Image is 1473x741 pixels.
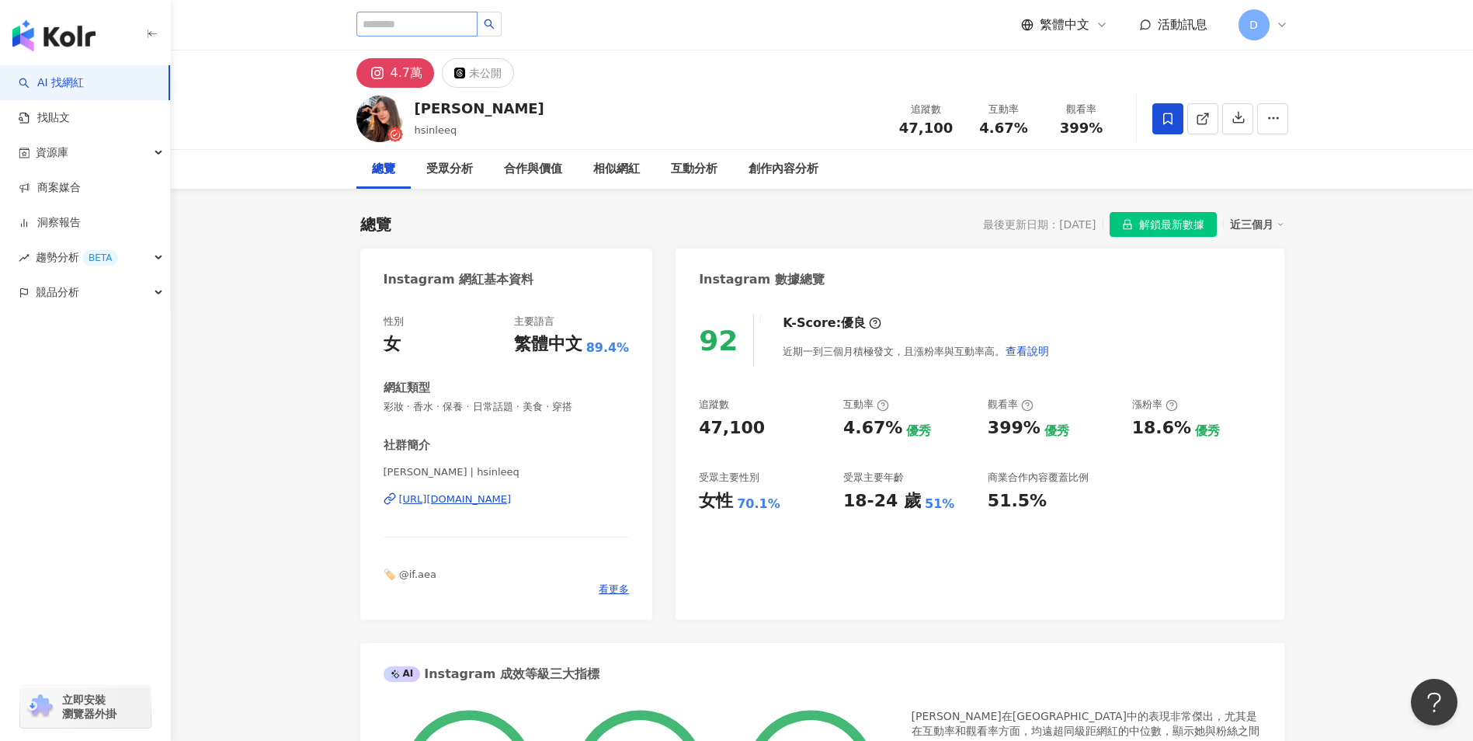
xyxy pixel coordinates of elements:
[974,102,1034,117] div: 互動率
[593,160,640,179] div: 相似網紅
[1040,16,1089,33] span: 繁體中文
[384,332,401,357] div: 女
[384,380,430,396] div: 網紅類型
[843,398,889,412] div: 互動率
[514,332,582,357] div: 繁體中文
[749,160,818,179] div: 創作內容分析
[12,20,96,51] img: logo
[25,694,55,719] img: chrome extension
[1249,16,1258,33] span: D
[484,19,495,30] span: search
[988,416,1040,440] div: 399%
[426,160,473,179] div: 受眾分析
[586,339,630,357] span: 89.4%
[36,275,79,310] span: 競品分析
[415,99,544,118] div: [PERSON_NAME]
[699,271,825,288] div: Instagram 數據總覽
[356,58,434,88] button: 4.7萬
[1006,345,1049,357] span: 查看說明
[62,693,116,721] span: 立即安裝 瀏覽器外掛
[504,160,562,179] div: 合作與價值
[737,496,780,513] div: 70.1%
[899,120,953,136] span: 47,100
[19,252,30,263] span: rise
[983,218,1096,231] div: 最後更新日期：[DATE]
[19,215,81,231] a: 洞察報告
[384,492,630,506] a: [URL][DOMAIN_NAME]
[699,398,729,412] div: 追蹤數
[1132,398,1178,412] div: 漲粉率
[384,569,436,580] span: 🏷️ @if.aea
[988,471,1089,485] div: 商業合作內容覆蓋比例
[384,400,630,414] span: 彩妝 · 香水 · 保養 · 日常話題 · 美食 · 穿搭
[843,489,921,513] div: 18-24 歲
[19,110,70,126] a: 找貼文
[699,416,765,440] div: 47,100
[372,160,395,179] div: 總覽
[699,489,733,513] div: 女性
[469,62,502,84] div: 未公開
[384,271,534,288] div: Instagram 網紅基本資料
[843,416,902,440] div: 4.67%
[1110,212,1217,237] button: 解鎖最新數據
[356,96,403,142] img: KOL Avatar
[843,471,904,485] div: 受眾主要年齡
[783,315,881,332] div: K-Score :
[988,398,1034,412] div: 觀看率
[699,471,759,485] div: 受眾主要性別
[671,160,717,179] div: 互動分析
[925,496,954,513] div: 51%
[384,666,421,682] div: AI
[360,214,391,235] div: 總覽
[1139,213,1204,238] span: 解鎖最新數據
[1158,17,1207,32] span: 活動訊息
[699,325,738,357] div: 92
[1122,219,1133,230] span: lock
[979,120,1027,136] span: 4.67%
[599,583,629,597] span: 看更多
[1052,102,1111,117] div: 觀看率
[384,666,599,683] div: Instagram 成效等級三大指標
[384,465,630,479] span: [PERSON_NAME] | hsinleeq
[1230,214,1284,235] div: 近三個月
[988,489,1047,513] div: 51.5%
[841,315,866,332] div: 優良
[783,336,1050,367] div: 近期一到三個月積極發文，且漲粉率與互動率高。
[19,180,81,196] a: 商案媒合
[399,492,512,506] div: [URL][DOMAIN_NAME]
[514,315,554,329] div: 主要語言
[384,437,430,454] div: 社群簡介
[1044,423,1069,440] div: 優秀
[906,423,931,440] div: 優秀
[897,102,956,117] div: 追蹤數
[20,686,151,728] a: chrome extension立即安裝 瀏覽器外掛
[415,124,457,136] span: hsinleeq
[1195,423,1220,440] div: 優秀
[82,250,118,266] div: BETA
[442,58,514,88] button: 未公開
[19,75,84,91] a: searchAI 找網紅
[1132,416,1191,440] div: 18.6%
[391,62,422,84] div: 4.7萬
[1411,679,1457,725] iframe: Help Scout Beacon - Open
[36,135,68,170] span: 資源庫
[36,240,118,275] span: 趨勢分析
[1005,336,1050,367] button: 查看說明
[1060,120,1103,136] span: 399%
[384,315,404,329] div: 性別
